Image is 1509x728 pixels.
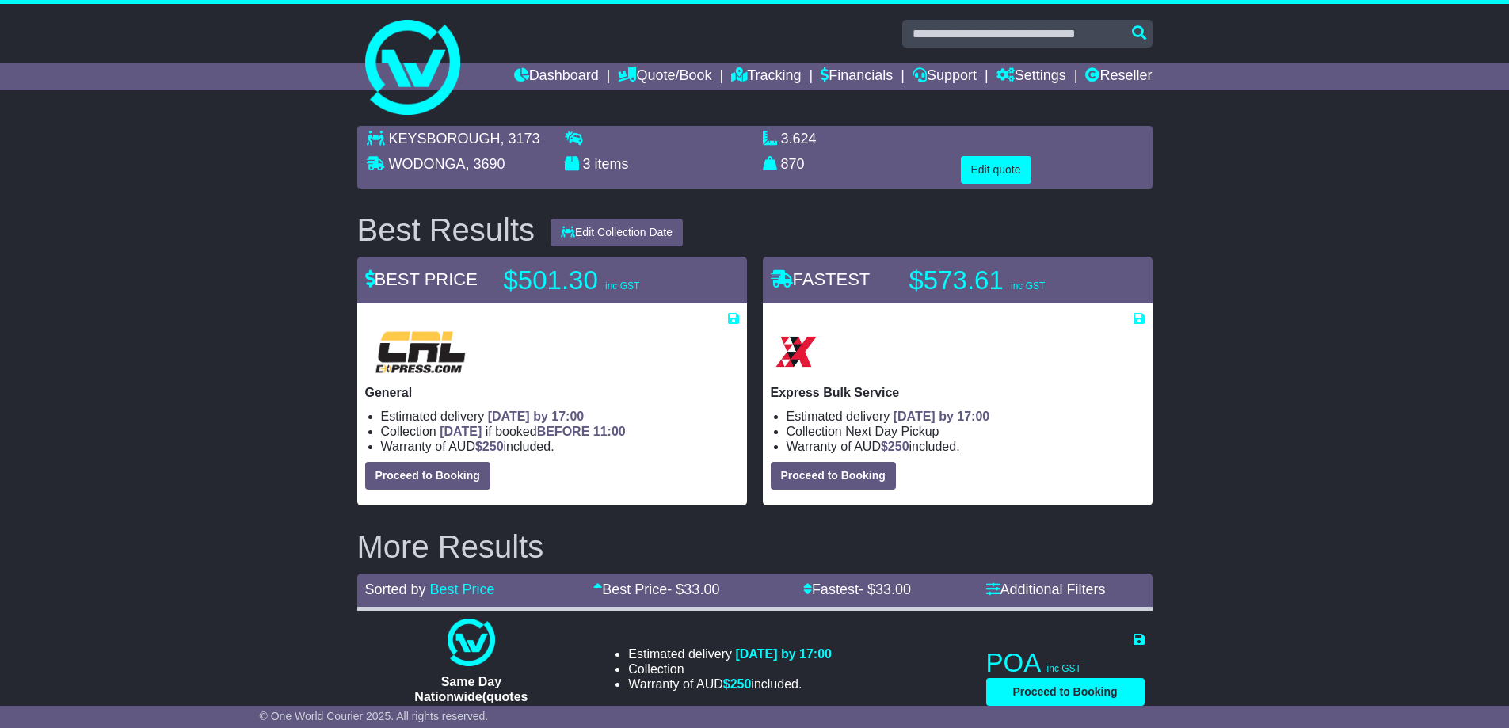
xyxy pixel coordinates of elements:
[365,581,426,597] span: Sorted by
[859,581,911,597] span: - $
[514,63,599,90] a: Dashboard
[365,269,478,289] span: BEST PRICE
[735,647,832,661] span: [DATE] by 17:00
[365,385,739,400] p: General
[1011,280,1045,292] span: inc GST
[781,156,805,172] span: 870
[913,63,977,90] a: Support
[986,678,1145,706] button: Proceed to Booking
[504,265,702,296] p: $501.30
[771,326,821,377] img: Border Express: Express Bulk Service
[365,326,476,377] img: CRL: General
[466,156,505,172] span: , 3690
[583,156,591,172] span: 3
[551,219,683,246] button: Edit Collection Date
[781,131,817,147] span: 3.624
[381,409,739,424] li: Estimated delivery
[628,646,832,661] li: Estimated delivery
[482,440,504,453] span: 250
[894,410,990,423] span: [DATE] by 17:00
[440,425,482,438] span: [DATE]
[488,410,585,423] span: [DATE] by 17:00
[430,581,495,597] a: Best Price
[723,677,752,691] span: $
[881,440,909,453] span: $
[260,710,489,722] span: © One World Courier 2025. All rights reserved.
[787,424,1145,439] li: Collection
[357,529,1153,564] h2: More Results
[501,131,540,147] span: , 3173
[667,581,719,597] span: - $
[996,63,1066,90] a: Settings
[821,63,893,90] a: Financials
[909,265,1107,296] p: $573.61
[595,156,629,172] span: items
[381,424,739,439] li: Collection
[537,425,590,438] span: BEFORE
[803,581,911,597] a: Fastest- $33.00
[1047,663,1081,674] span: inc GST
[875,581,911,597] span: 33.00
[986,647,1145,679] p: POA
[475,440,504,453] span: $
[448,619,495,666] img: One World Courier: Same Day Nationwide(quotes take 0.5-1 hour)
[365,462,490,490] button: Proceed to Booking
[1085,63,1152,90] a: Reseller
[771,462,896,490] button: Proceed to Booking
[440,425,625,438] span: if booked
[731,63,801,90] a: Tracking
[605,280,639,292] span: inc GST
[961,156,1031,184] button: Edit quote
[845,425,939,438] span: Next Day Pickup
[414,675,528,718] span: Same Day Nationwide(quotes take 0.5-1 hour)
[618,63,711,90] a: Quote/Book
[628,661,832,677] li: Collection
[389,131,501,147] span: KEYSBOROUGH
[986,581,1106,597] a: Additional Filters
[888,440,909,453] span: 250
[389,156,466,172] span: WODONGA
[349,212,543,247] div: Best Results
[628,677,832,692] li: Warranty of AUD included.
[730,677,752,691] span: 250
[381,439,739,454] li: Warranty of AUD included.
[771,269,871,289] span: FASTEST
[787,409,1145,424] li: Estimated delivery
[593,425,626,438] span: 11:00
[593,581,719,597] a: Best Price- $33.00
[771,385,1145,400] p: Express Bulk Service
[787,439,1145,454] li: Warranty of AUD included.
[684,581,719,597] span: 33.00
